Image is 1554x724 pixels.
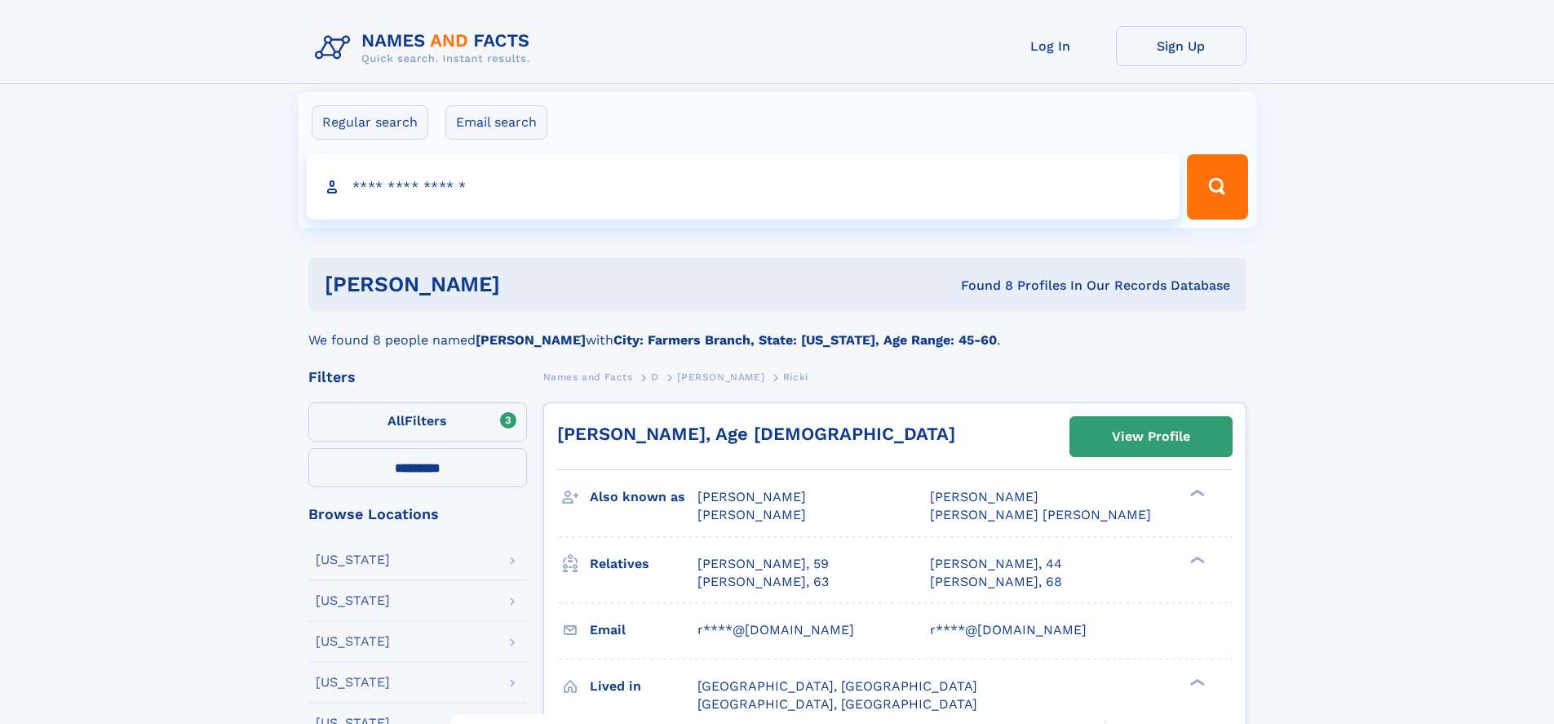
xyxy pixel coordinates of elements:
[590,550,697,578] h3: Relatives
[1116,26,1246,66] a: Sign Up
[308,370,527,384] div: Filters
[308,507,527,522] div: Browse Locations
[590,673,697,700] h3: Lived in
[1070,417,1232,456] a: View Profile
[730,277,1230,295] div: Found 8 Profiles In Our Records Database
[1112,418,1190,455] div: View Profile
[1186,488,1206,499] div: ❯
[697,555,829,573] a: [PERSON_NAME], 59
[445,105,547,140] label: Email search
[1187,154,1247,220] button: Search Button
[543,366,633,387] a: Names and Facts
[930,489,1038,504] span: [PERSON_NAME]
[697,573,829,591] a: [PERSON_NAME], 63
[651,366,659,387] a: D
[590,483,697,511] h3: Also known as
[590,616,697,644] h3: Email
[651,371,659,383] span: D
[930,507,1151,522] span: [PERSON_NAME] [PERSON_NAME]
[613,332,997,348] b: City: Farmers Branch, State: [US_STATE], Age Range: 45-60
[783,371,808,383] span: Ricki
[985,26,1116,66] a: Log In
[557,424,955,444] a: [PERSON_NAME], Age [DEMOGRAPHIC_DATA]
[930,555,1062,573] a: [PERSON_NAME], 44
[316,594,390,607] div: [US_STATE]
[316,635,390,648] div: [US_STATE]
[387,413,405,429] span: All
[308,26,543,70] img: Logo Names and Facts
[312,105,428,140] label: Regular search
[316,553,390,566] div: [US_STATE]
[697,696,977,712] span: [GEOGRAPHIC_DATA], [GEOGRAPHIC_DATA]
[1186,677,1206,687] div: ❯
[697,678,977,694] span: [GEOGRAPHIC_DATA], [GEOGRAPHIC_DATA]
[316,676,390,689] div: [US_STATE]
[308,311,1246,350] div: We found 8 people named with .
[325,274,731,295] h1: [PERSON_NAME]
[308,402,527,442] label: Filters
[677,371,764,383] span: [PERSON_NAME]
[1186,554,1206,565] div: ❯
[697,507,806,522] span: [PERSON_NAME]
[476,332,586,348] b: [PERSON_NAME]
[677,366,764,387] a: [PERSON_NAME]
[697,489,806,504] span: [PERSON_NAME]
[307,154,1180,220] input: search input
[930,573,1062,591] a: [PERSON_NAME], 68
